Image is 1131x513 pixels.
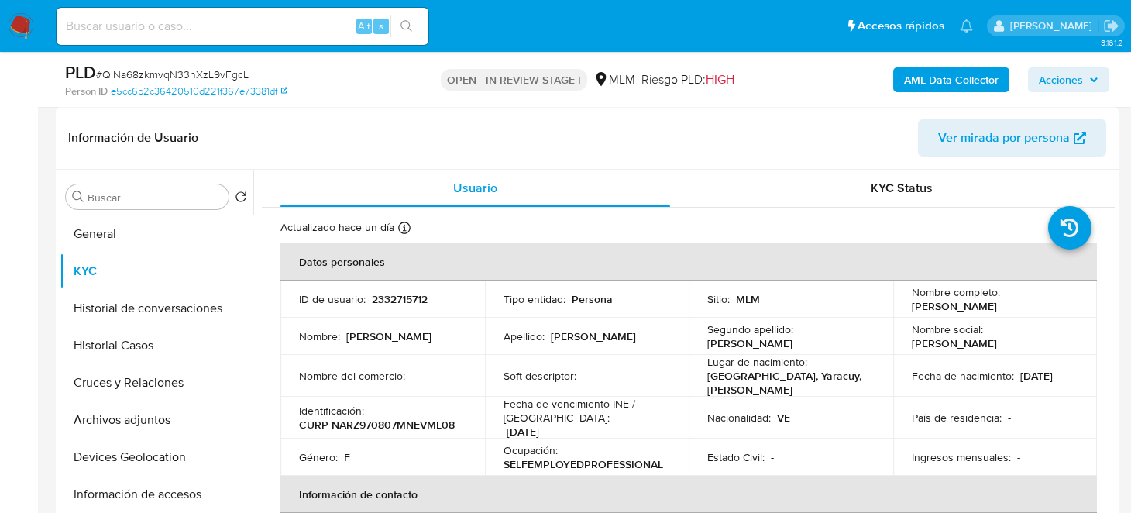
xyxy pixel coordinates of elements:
span: Ver mirada por persona [938,119,1070,157]
p: Tipo entidad : [504,292,565,306]
div: MLM [593,71,635,88]
button: KYC [60,253,253,290]
button: Historial de conversaciones [60,290,253,327]
p: Fecha de vencimiento INE / [GEOGRAPHIC_DATA] : [504,397,671,425]
th: Datos personales [280,243,1097,281]
p: [PERSON_NAME] [551,329,636,343]
button: Buscar [72,191,84,203]
button: Acciones [1028,67,1109,92]
p: Apellido : [504,329,545,343]
span: KYC Status [871,179,933,197]
p: País de residencia : [912,411,1002,425]
b: Person ID [65,84,108,98]
button: Devices Geolocation [60,439,253,476]
span: Usuario [453,179,497,197]
p: Actualizado hace un día [280,220,394,235]
button: Cruces y Relaciones [60,364,253,401]
p: Género : [299,450,338,464]
p: 2332715712 [372,292,428,306]
p: - [1017,450,1020,464]
p: Ingresos mensuales : [912,450,1011,464]
p: Sitio : [707,292,730,306]
p: - [411,369,414,383]
a: Notificaciones [960,19,973,33]
p: Nombre : [299,329,340,343]
p: VE [777,411,790,425]
p: Nombre del comercio : [299,369,405,383]
a: e5cc6b2c36420510d221f367e73381df [111,84,287,98]
p: brenda.morenoreyes@mercadolibre.com.mx [1010,19,1098,33]
p: OPEN - IN REVIEW STAGE I [441,69,587,91]
p: [PERSON_NAME] [912,336,997,350]
p: SELFEMPLOYEDPROFESSIONAL [504,457,663,471]
a: Salir [1103,18,1119,34]
b: AML Data Collector [904,67,999,92]
b: PLD [65,60,96,84]
p: Segundo apellido : [707,322,793,336]
span: s [379,19,383,33]
button: Archivos adjuntos [60,401,253,439]
th: Información de contacto [280,476,1097,513]
p: Nacionalidad : [707,411,771,425]
p: Fecha de nacimiento : [912,369,1014,383]
button: Historial Casos [60,327,253,364]
p: Persona [572,292,613,306]
p: - [583,369,586,383]
p: [PERSON_NAME] [346,329,431,343]
span: # QlNa68zkmvqN33hXzL9vFgcL [96,67,249,82]
p: ID de usuario : [299,292,366,306]
p: Identificación : [299,404,364,418]
p: Lugar de nacimiento : [707,355,807,369]
p: [DATE] [1020,369,1053,383]
input: Buscar [88,191,222,205]
p: Estado Civil : [707,450,765,464]
span: Accesos rápidos [858,18,944,34]
button: General [60,215,253,253]
p: [PERSON_NAME] [707,336,792,350]
p: CURP NARZ970807MNEVML08 [299,418,455,432]
button: Información de accesos [60,476,253,513]
p: [PERSON_NAME] [912,299,997,313]
p: MLM [736,292,760,306]
span: Riesgo PLD: [641,71,734,88]
p: [GEOGRAPHIC_DATA], Yaracuy, [PERSON_NAME] [707,369,868,397]
p: Nombre completo : [912,285,1000,299]
button: Ver mirada por persona [918,119,1106,157]
button: search-icon [390,15,422,37]
span: 3.161.2 [1101,36,1123,49]
p: Ocupación : [504,443,558,457]
button: Volver al orden por defecto [235,191,247,208]
p: F [344,450,350,464]
p: [DATE] [507,425,539,439]
span: Alt [358,19,370,33]
h1: Información de Usuario [68,130,198,146]
span: Acciones [1039,67,1083,92]
p: - [771,450,774,464]
button: AML Data Collector [893,67,1009,92]
input: Buscar usuario o caso... [57,16,428,36]
p: Nombre social : [912,322,983,336]
p: - [1008,411,1011,425]
span: HIGH [706,71,734,88]
p: Soft descriptor : [504,369,576,383]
